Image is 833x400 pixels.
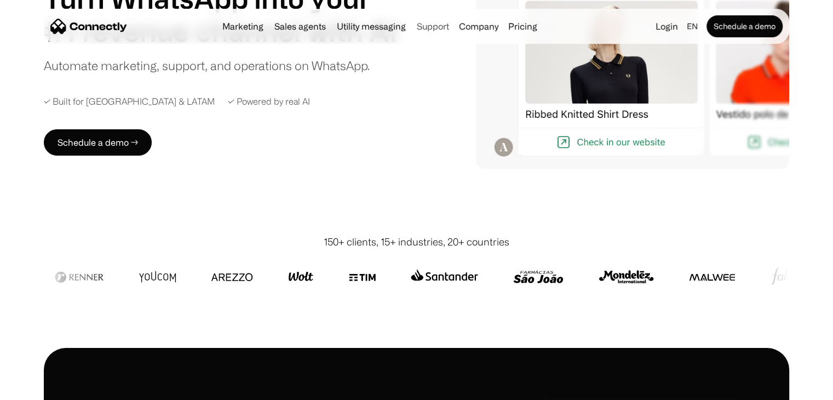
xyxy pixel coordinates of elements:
div: en [687,19,698,34]
ul: Language list [22,381,66,396]
a: Marketing [218,22,268,31]
a: Pricing [504,22,542,31]
aside: Language selected: English [11,380,66,396]
a: Schedule a demo → [44,129,152,156]
a: home [50,18,127,35]
div: Company [459,19,498,34]
div: 150+ clients, 15+ industries, 20+ countries [324,235,509,249]
div: ✓ Built for [GEOGRAPHIC_DATA] & LATAM [44,96,215,107]
div: Automate marketing, support, and operations on WhatsApp. [44,56,370,75]
div: Company [456,19,502,34]
a: Utility messaging [332,22,410,31]
a: Sales agents [270,22,330,31]
div: en [682,19,704,34]
a: Support [412,22,453,31]
a: Login [651,19,682,34]
div: ✓ Powered by real AI [228,96,310,107]
a: Schedule a demo [706,15,783,37]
